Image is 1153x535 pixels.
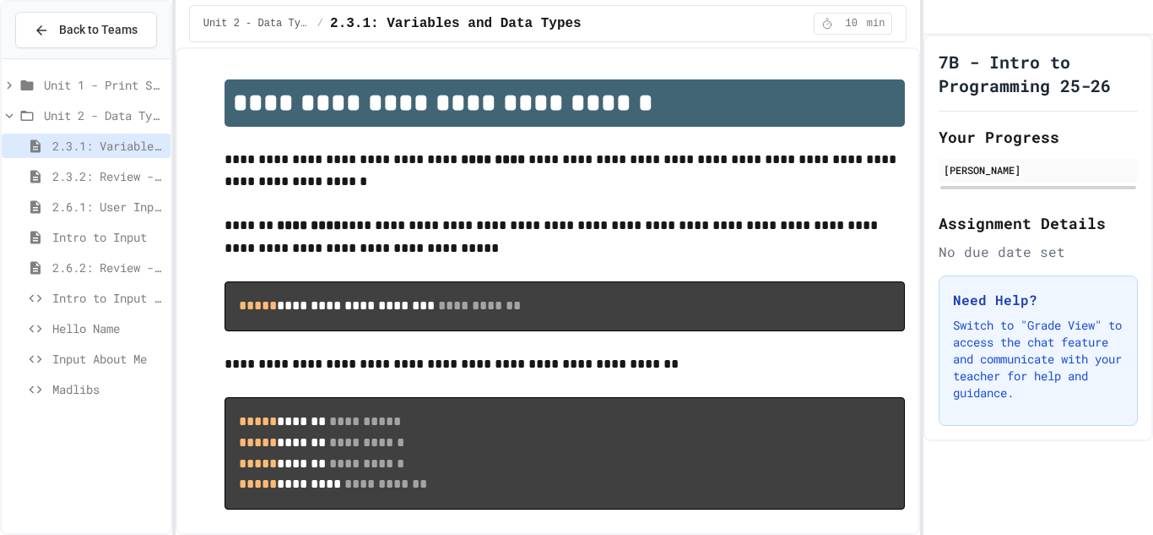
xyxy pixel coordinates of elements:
span: 2.6.1: User Input [52,198,164,216]
h3: Need Help? [953,290,1123,310]
span: Unit 2 - Data Types, Variables, [DEMOGRAPHIC_DATA] [203,17,311,30]
h2: Assignment Details [939,211,1138,235]
span: 2.6.2: Review - User Input [52,259,164,276]
span: / [317,17,323,30]
span: Unit 2 - Data Types, Variables, [DEMOGRAPHIC_DATA] [44,106,164,124]
span: 2.3.1: Variables and Data Types [52,137,164,155]
span: Madlibs [52,380,164,398]
p: Switch to "Grade View" to access the chat feature and communicate with your teacher for help and ... [953,317,1123,401]
span: Back to Teams [59,21,138,39]
span: Hello Name [52,319,164,337]
span: Intro to Input [52,228,164,246]
div: [PERSON_NAME] [944,162,1133,177]
span: min [867,17,885,30]
h2: Your Progress [939,125,1138,149]
span: Input About Me [52,350,164,368]
span: 2.3.1: Variables and Data Types [330,14,582,34]
span: 2.3.2: Review - Variables and Data Types [52,167,164,185]
span: Unit 1 - Print Statements [44,76,164,94]
button: Back to Teams [15,12,157,48]
div: No due date set [939,242,1138,262]
span: 10 [838,17,865,30]
span: Intro to Input Exercise [52,289,164,307]
h1: 7B - Intro to Programming 25-26 [939,50,1138,97]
